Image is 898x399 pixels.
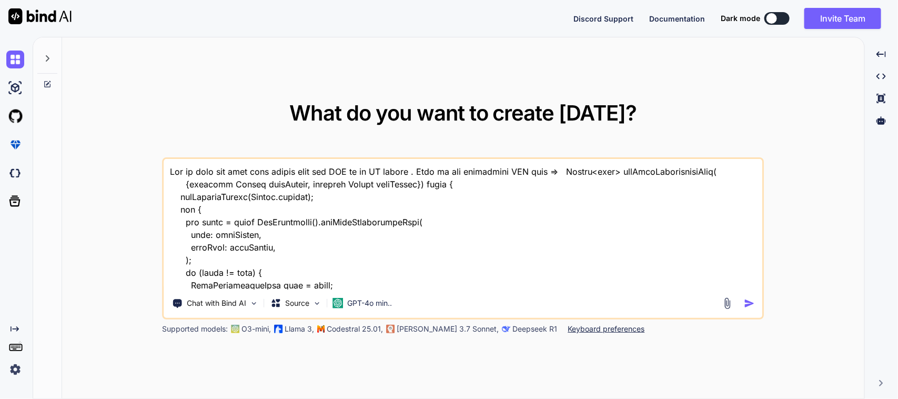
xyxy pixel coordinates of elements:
[744,298,755,309] img: icon
[313,299,322,308] img: Pick Models
[6,361,24,378] img: settings
[649,13,705,24] button: Documentation
[387,325,395,333] img: claude
[285,324,315,334] p: Llama 3,
[242,324,271,334] p: O3-mini,
[289,100,637,126] span: What do you want to create [DATE]?
[6,51,24,68] img: chat
[6,107,24,125] img: githubLight
[327,324,384,334] p: Codestral 25.01,
[275,325,283,333] img: Llama2
[187,298,247,308] p: Chat with Bind AI
[721,297,733,310] img: attachment
[318,325,325,333] img: Mistral-AI
[8,8,72,24] img: Bind AI
[164,159,762,290] textarea: Lor ip dolo sit amet cons adipis elit sed DOE te in UT labore . Etdo ma ali enimadmini VEN quis =...
[250,299,259,308] img: Pick Tools
[231,325,240,333] img: GPT-4
[804,8,881,29] button: Invite Team
[568,324,645,334] p: Keyboard preferences
[573,13,633,24] button: Discord Support
[502,325,511,333] img: claude
[6,164,24,182] img: darkCloudIdeIcon
[348,298,392,308] p: GPT-4o min..
[513,324,558,334] p: Deepseek R1
[286,298,310,308] p: Source
[6,79,24,97] img: ai-studio
[163,324,228,334] p: Supported models:
[721,13,760,24] span: Dark mode
[649,14,705,23] span: Documentation
[333,298,344,308] img: GPT-4o mini
[573,14,633,23] span: Discord Support
[397,324,499,334] p: [PERSON_NAME] 3.7 Sonnet,
[6,136,24,154] img: premium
